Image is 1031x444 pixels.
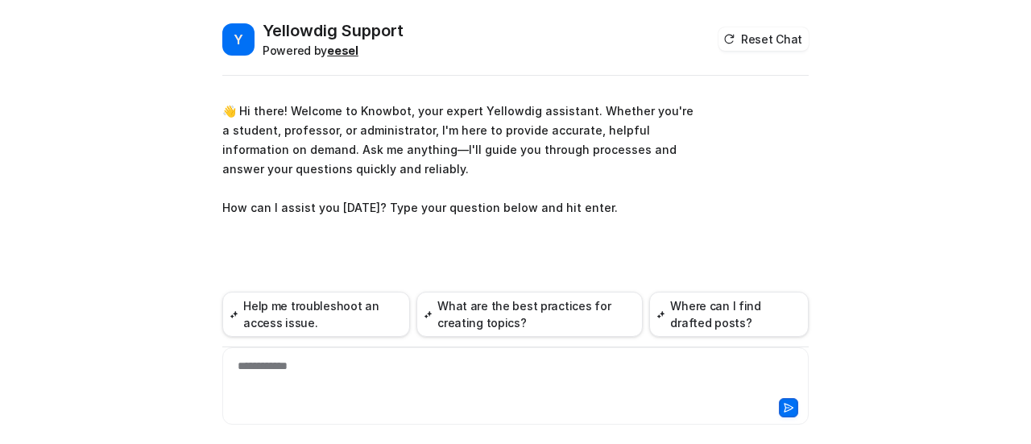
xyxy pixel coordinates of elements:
[222,23,255,56] span: Y
[649,292,809,337] button: Where can I find drafted posts?
[327,44,358,57] b: eesel
[718,27,809,51] button: Reset Chat
[263,42,404,59] div: Powered by
[222,102,694,218] p: 👋 Hi there! Welcome to Knowbot, your expert Yellowdig assistant. Whether you're a student, profes...
[416,292,643,337] button: What are the best practices for creating topics?
[222,292,410,337] button: Help me troubleshoot an access issue.
[263,19,404,42] h2: Yellowdig Support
